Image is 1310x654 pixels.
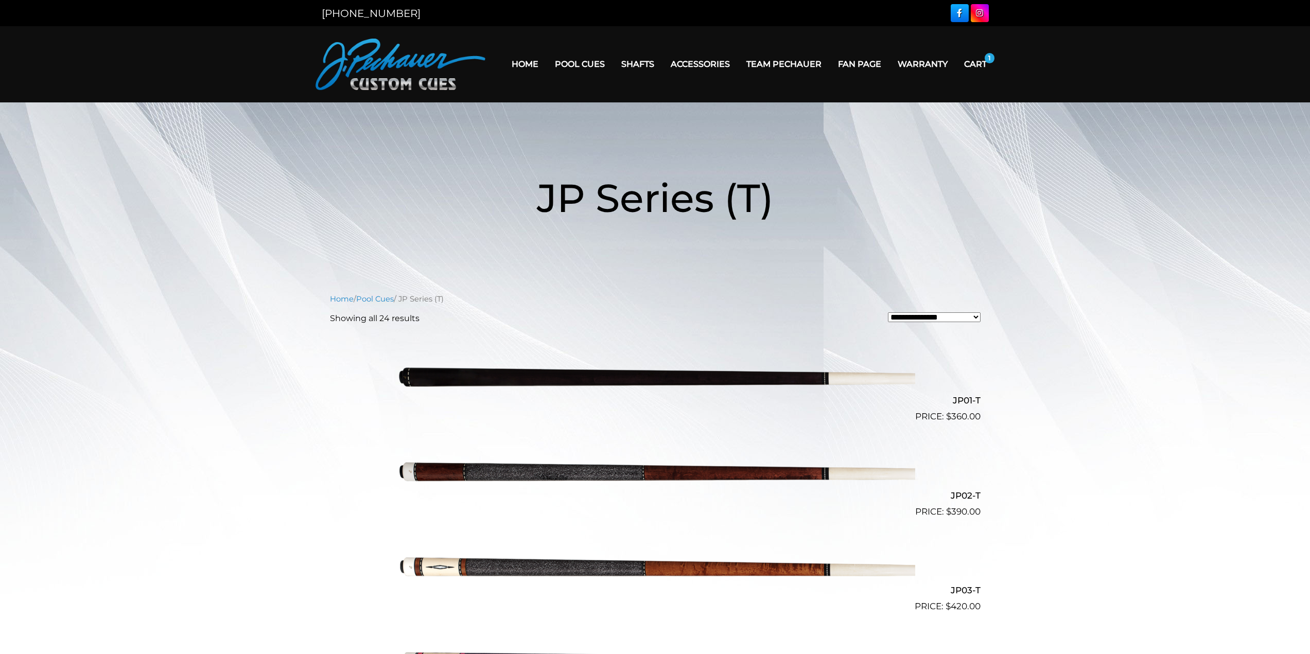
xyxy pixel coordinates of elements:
[503,51,547,77] a: Home
[946,601,951,611] span: $
[330,523,981,613] a: JP03-T $420.00
[330,391,981,410] h2: JP01-T
[946,411,981,421] bdi: 360.00
[946,506,981,517] bdi: 390.00
[395,523,915,609] img: JP03-T
[356,294,394,304] a: Pool Cues
[662,51,738,77] a: Accessories
[888,312,981,322] select: Shop order
[537,174,774,222] span: JP Series (T)
[330,333,981,423] a: JP01-T $360.00
[946,601,981,611] bdi: 420.00
[395,428,915,514] img: JP02-T
[956,51,995,77] a: Cart
[946,411,951,421] span: $
[889,51,956,77] a: Warranty
[547,51,613,77] a: Pool Cues
[330,294,354,304] a: Home
[395,333,915,419] img: JP01-T
[830,51,889,77] a: Fan Page
[330,486,981,505] h2: JP02-T
[946,506,951,517] span: $
[738,51,830,77] a: Team Pechauer
[330,428,981,518] a: JP02-T $390.00
[322,7,421,20] a: [PHONE_NUMBER]
[330,293,981,305] nav: Breadcrumb
[613,51,662,77] a: Shafts
[330,312,420,325] p: Showing all 24 results
[330,581,981,600] h2: JP03-T
[316,39,485,90] img: Pechauer Custom Cues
